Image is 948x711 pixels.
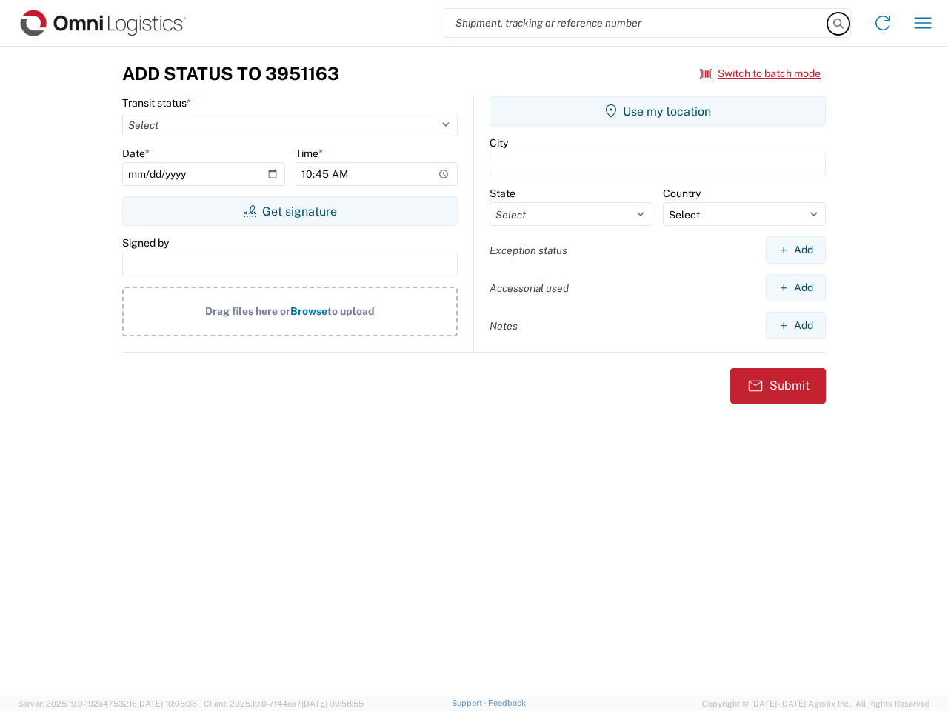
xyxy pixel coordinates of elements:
[730,368,826,404] button: Submit
[137,699,197,708] span: [DATE] 10:05:38
[122,147,150,160] label: Date
[766,312,826,339] button: Add
[766,274,826,301] button: Add
[490,96,826,126] button: Use my location
[296,147,323,160] label: Time
[122,96,191,110] label: Transit status
[205,305,290,317] span: Drag files here or
[702,697,930,710] span: Copyright © [DATE]-[DATE] Agistix Inc., All Rights Reserved
[700,61,821,86] button: Switch to batch mode
[301,699,364,708] span: [DATE] 09:58:55
[663,187,701,200] label: Country
[490,136,508,150] label: City
[122,236,169,250] label: Signed by
[18,699,197,708] span: Server: 2025.19.0-192a4753216
[122,196,458,226] button: Get signature
[490,187,515,200] label: State
[490,244,567,257] label: Exception status
[490,319,518,333] label: Notes
[452,698,489,707] a: Support
[204,699,364,708] span: Client: 2025.19.0-7f44ea7
[327,305,375,317] span: to upload
[490,281,569,295] label: Accessorial used
[290,305,327,317] span: Browse
[766,236,826,264] button: Add
[444,9,828,37] input: Shipment, tracking or reference number
[122,63,339,84] h3: Add Status to 3951163
[488,698,526,707] a: Feedback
